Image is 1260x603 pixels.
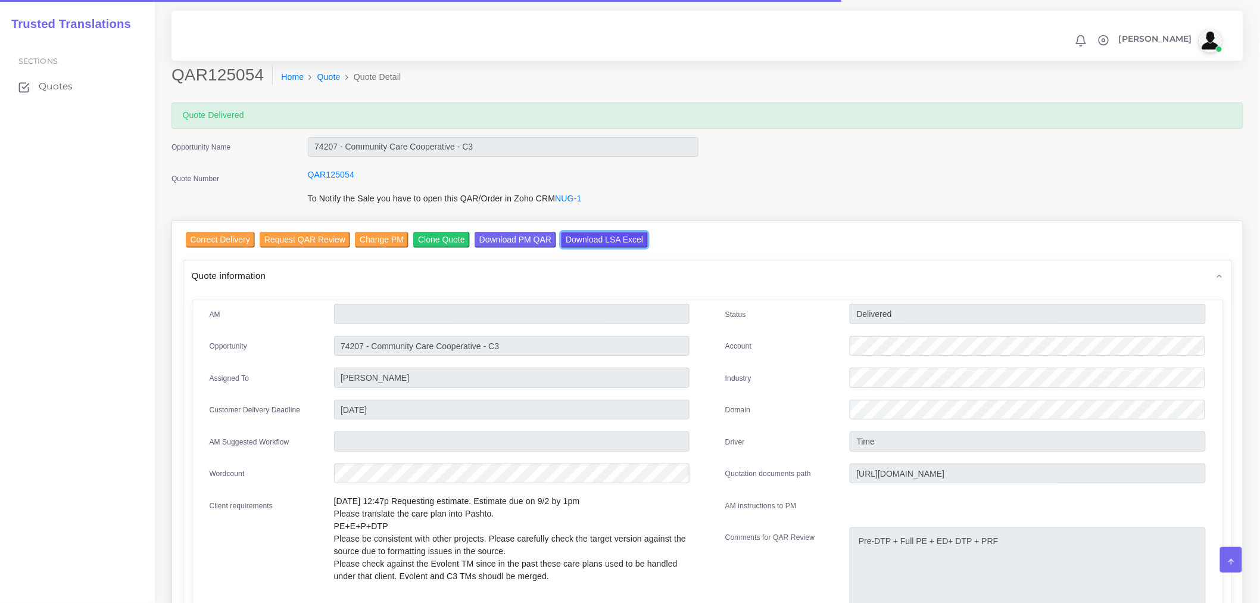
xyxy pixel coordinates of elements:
[341,71,401,83] li: Quote Detail
[308,170,354,179] a: QAR125054
[183,260,1232,291] div: Quote information
[334,368,690,388] input: pm
[3,17,131,31] h2: Trusted Translations
[561,232,648,248] input: Download LSA Excel
[171,142,231,153] label: Opportunity Name
[475,232,556,248] input: Download PM QAR
[171,102,1243,129] div: Quote Delivered
[334,495,690,583] p: [DATE] 12:47p Requesting estimate. Estimate due on 9/2 by 1pm Please translate the care plan into...
[1199,29,1222,52] img: avatar
[210,341,248,352] label: Opportunity
[299,192,707,213] div: To Notify the Sale you have to open this QAR/Order in Zoho CRM
[210,405,301,415] label: Customer Delivery Deadline
[18,57,58,66] span: Sections
[210,468,245,479] label: Wordcount
[3,14,131,34] a: Trusted Translations
[1119,35,1192,43] span: [PERSON_NAME]
[725,501,797,511] label: AM instructions to PM
[9,74,146,99] a: Quotes
[192,269,266,282] span: Quote information
[413,232,470,248] input: Clone Quote
[171,173,219,184] label: Quote Number
[725,309,746,320] label: Status
[725,405,750,415] label: Domain
[725,468,811,479] label: Quotation documents path
[39,80,73,93] span: Quotes
[1113,29,1227,52] a: [PERSON_NAME]avatar
[281,71,304,83] a: Home
[725,373,751,384] label: Industry
[725,532,815,543] label: Comments for QAR Review
[555,194,581,203] a: NUG-1
[355,232,408,248] input: Change PM
[260,232,350,248] input: Request QAR Review
[317,71,341,83] a: Quote
[210,501,273,511] label: Client requirements
[186,232,255,248] input: Correct Delivery
[210,309,220,320] label: AM
[725,437,745,447] label: Driver
[210,437,289,447] label: AM Suggested Workflow
[725,341,751,352] label: Account
[171,65,273,85] h2: QAR125054
[210,373,249,384] label: Assigned To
